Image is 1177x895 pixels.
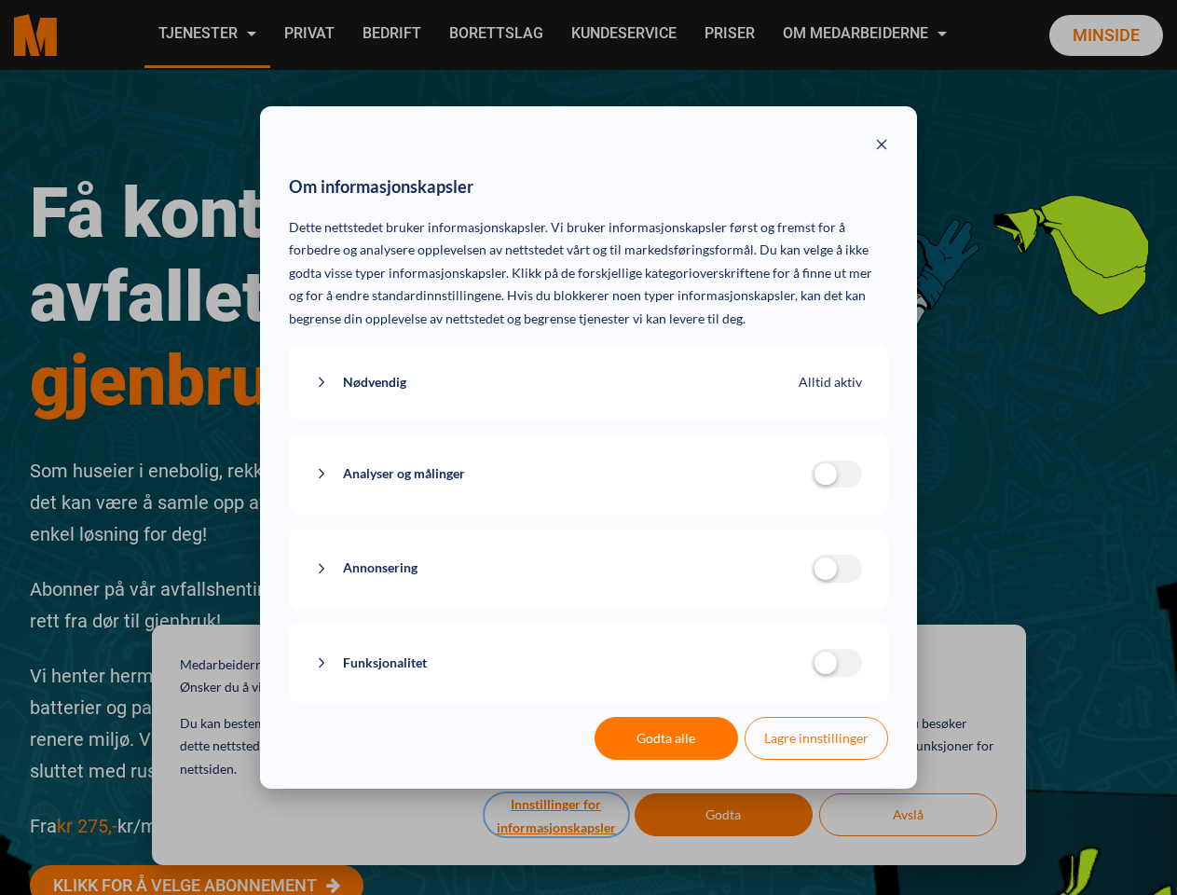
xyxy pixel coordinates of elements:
[343,557,417,580] span: Annonsering
[343,652,427,675] span: Funksjonalitet
[799,371,862,394] span: Alltid aktiv
[289,216,888,331] p: Dette nettstedet bruker informasjonskapsler. Vi bruker informasjonskapsler først og fremst for å ...
[315,557,812,580] button: Annonsering
[595,717,738,760] button: Godta alle
[745,717,888,760] button: Lagre innstillinger
[343,462,465,486] span: Analyser og målinger
[315,462,812,486] button: Analyser og målinger
[289,172,473,202] span: Om informasjonskapsler
[315,652,812,675] button: Funksjonalitet
[875,135,888,158] button: Close modal
[315,371,799,394] button: Nødvendig
[343,371,406,394] span: Nødvendig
